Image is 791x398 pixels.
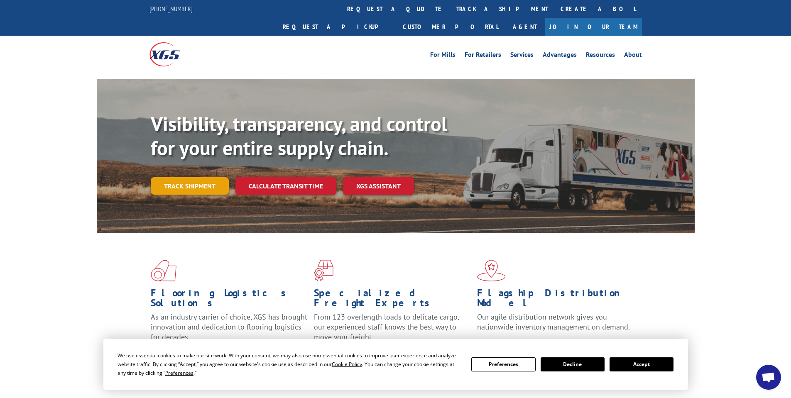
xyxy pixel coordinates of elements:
[430,51,455,61] a: For Mills
[545,18,642,36] a: Join Our Team
[277,18,397,36] a: Request a pickup
[314,312,471,349] p: From 123 overlength loads to delicate cargo, our experienced staff knows the best way to move you...
[465,51,501,61] a: For Retailers
[586,51,615,61] a: Resources
[151,312,307,342] span: As an industry carrier of choice, XGS has brought innovation and dedication to flooring logistics...
[151,177,229,195] a: Track shipment
[165,369,193,376] span: Preferences
[477,260,506,281] img: xgs-icon-flagship-distribution-model-red
[332,361,362,368] span: Cookie Policy
[235,177,336,195] a: Calculate transit time
[477,288,634,312] h1: Flagship Distribution Model
[471,357,535,371] button: Preferences
[118,351,461,377] div: We use essential cookies to make our site work. With your consent, we may also use non-essential ...
[314,260,333,281] img: xgs-icon-focused-on-flooring-red
[756,365,781,390] div: Open chat
[314,288,471,312] h1: Specialized Freight Experts
[504,18,545,36] a: Agent
[149,5,193,13] a: [PHONE_NUMBER]
[103,339,688,390] div: Cookie Consent Prompt
[343,177,414,195] a: XGS ASSISTANT
[151,260,176,281] img: xgs-icon-total-supply-chain-intelligence-red
[477,312,630,332] span: Our agile distribution network gives you nationwide inventory management on demand.
[624,51,642,61] a: About
[543,51,577,61] a: Advantages
[151,288,308,312] h1: Flooring Logistics Solutions
[510,51,534,61] a: Services
[610,357,673,371] button: Accept
[541,357,605,371] button: Decline
[397,18,504,36] a: Customer Portal
[151,111,447,161] b: Visibility, transparency, and control for your entire supply chain.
